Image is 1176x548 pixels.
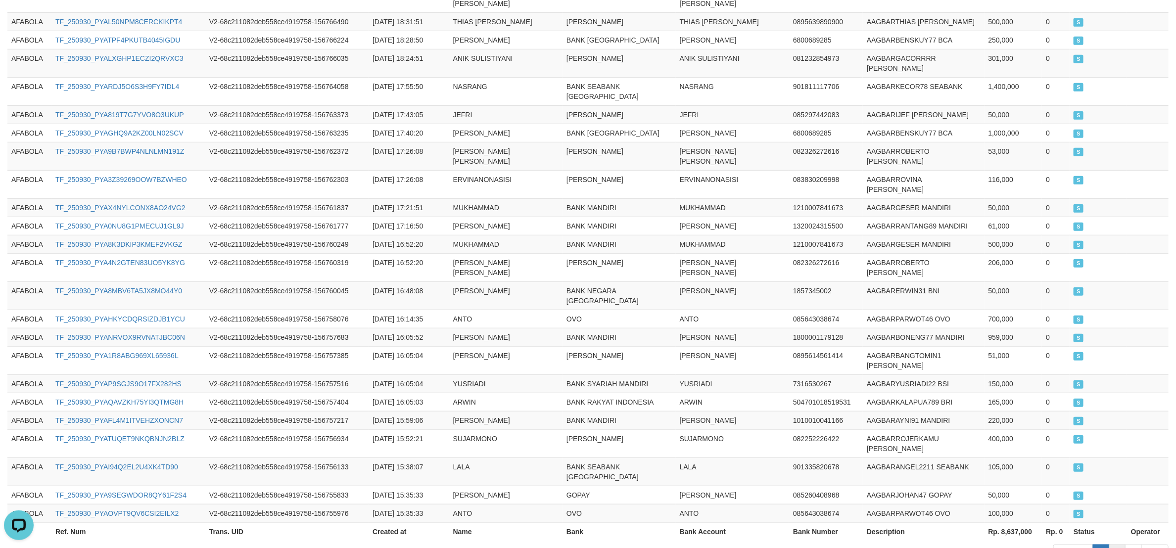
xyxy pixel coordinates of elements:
[7,124,51,142] td: AFABOLA
[1042,393,1070,411] td: 0
[789,310,863,328] td: 085643038674
[7,253,51,281] td: AFABOLA
[985,328,1042,346] td: 959,000
[676,49,789,77] td: ANIK SULISTIYANI
[863,77,985,105] td: AAGBARKECOR78 SEABANK
[1127,522,1169,541] th: Operator
[205,310,369,328] td: V2-68c211082deb558ce4919758-156758076
[205,105,369,124] td: V2-68c211082deb558ce4919758-156763373
[1042,457,1070,486] td: 0
[205,170,369,198] td: V2-68c211082deb558ce4919758-156762303
[7,457,51,486] td: AFABOLA
[55,222,184,230] a: TF_250930_PYA0NU8G1PMECUJ1GL9J
[55,509,179,517] a: TF_250930_PYAOVPT9QV6CSI2EILX2
[1042,429,1070,457] td: 0
[563,170,676,198] td: [PERSON_NAME]
[1074,83,1083,91] span: SUCCESS
[863,457,985,486] td: AAGBARANGEL2211 SEABANK
[1042,105,1070,124] td: 0
[205,253,369,281] td: V2-68c211082deb558ce4919758-156760319
[985,77,1042,105] td: 1,400,000
[1074,287,1083,296] span: SUCCESS
[985,393,1042,411] td: 165,000
[1074,463,1083,472] span: SUCCESS
[1042,124,1070,142] td: 0
[55,240,183,248] a: TF_250930_PYA8K3DKIP3KMEF2VKGZ
[985,504,1042,522] td: 100,000
[985,235,1042,253] td: 500,000
[369,235,449,253] td: [DATE] 16:52:20
[205,198,369,217] td: V2-68c211082deb558ce4919758-156761837
[676,217,789,235] td: [PERSON_NAME]
[449,198,563,217] td: MUKHAMMAD
[205,142,369,170] td: V2-68c211082deb558ce4919758-156762372
[676,77,789,105] td: NASRANG
[369,12,449,31] td: [DATE] 18:31:51
[1042,504,1070,522] td: 0
[55,259,185,267] a: TF_250930_PYA4N2GTEN83UO5YK8YG
[676,105,789,124] td: JEFRI
[985,486,1042,504] td: 50,000
[7,12,51,31] td: AFABOLA
[369,328,449,346] td: [DATE] 16:05:52
[789,346,863,374] td: 0895614561414
[789,198,863,217] td: 1210007841673
[369,170,449,198] td: [DATE] 17:26:08
[789,170,863,198] td: 083830209998
[789,77,863,105] td: 901811117706
[563,310,676,328] td: OVO
[863,170,985,198] td: AAGBARROVINA [PERSON_NAME]
[789,411,863,429] td: 1010010041166
[676,124,789,142] td: [PERSON_NAME]
[985,522,1042,541] th: Rp. 8,637,000
[55,491,187,499] a: TF_250930_PYA9SEGWDOR8QY61F2S4
[4,4,34,34] button: Open LiveChat chat widget
[449,429,563,457] td: SUJARMONO
[7,217,51,235] td: AFABOLA
[676,170,789,198] td: ERVINANONASISI
[789,429,863,457] td: 082252226422
[369,105,449,124] td: [DATE] 17:43:05
[205,12,369,31] td: V2-68c211082deb558ce4919758-156766490
[55,129,184,137] a: TF_250930_PYAGHQ9A2KZ00LN02SCV
[449,281,563,310] td: [PERSON_NAME]
[863,328,985,346] td: AAGBARBONENG77 MANDIRI
[7,411,51,429] td: AFABOLA
[1074,399,1083,407] span: SUCCESS
[449,374,563,393] td: YUSRIADI
[7,346,51,374] td: AFABOLA
[985,411,1042,429] td: 220,000
[205,235,369,253] td: V2-68c211082deb558ce4919758-156760249
[985,429,1042,457] td: 400,000
[449,217,563,235] td: [PERSON_NAME]
[863,504,985,522] td: AAGBARPARWOT46 OVO
[7,328,51,346] td: AFABOLA
[1074,492,1083,500] span: SUCCESS
[1074,259,1083,268] span: SUCCESS
[55,287,182,295] a: TF_250930_PYA8MBV6TA5JX8MO44Y0
[863,374,985,393] td: AAGBARYUSRIADI22 BSI
[676,393,789,411] td: ARWIN
[449,457,563,486] td: LALA
[676,31,789,49] td: [PERSON_NAME]
[1074,510,1083,518] span: SUCCESS
[369,77,449,105] td: [DATE] 17:55:50
[205,457,369,486] td: V2-68c211082deb558ce4919758-156756133
[563,393,676,411] td: BANK RAKYAT INDONESIA
[1042,235,1070,253] td: 0
[55,352,179,360] a: TF_250930_PYA1R8ABG969XL65936L
[563,142,676,170] td: [PERSON_NAME]
[676,374,789,393] td: YUSRIADI
[7,49,51,77] td: AFABOLA
[1042,486,1070,504] td: 0
[789,522,863,541] th: Bank Number
[7,310,51,328] td: AFABOLA
[369,49,449,77] td: [DATE] 18:24:51
[1042,12,1070,31] td: 0
[676,346,789,374] td: [PERSON_NAME]
[449,170,563,198] td: ERVINANONASISI
[789,486,863,504] td: 085260408968
[369,217,449,235] td: [DATE] 17:16:50
[676,411,789,429] td: [PERSON_NAME]
[1042,411,1070,429] td: 0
